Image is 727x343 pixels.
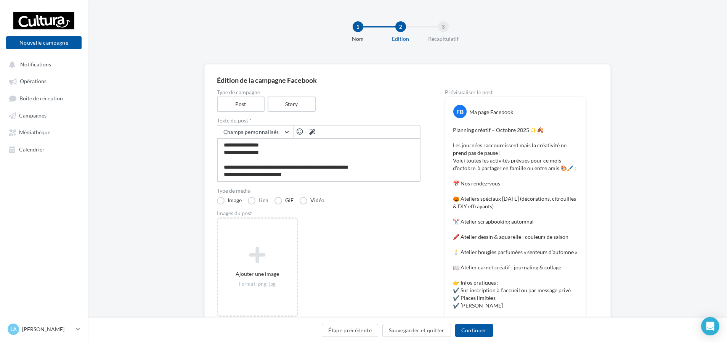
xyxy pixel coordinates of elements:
[5,74,83,88] a: Opérations
[453,126,578,340] p: Planning créatif – Octobre 2025 ✨🍂 Les journées raccourcissent mais la créativité ne prend pas de...
[455,324,493,337] button: Continuer
[419,35,468,43] div: Récapitulatif
[19,129,50,136] span: Médiathèque
[274,197,294,205] label: GIF
[382,324,451,337] button: Sauvegarder et quitter
[334,35,382,43] div: Nom
[217,211,420,216] div: Images du post
[248,197,268,205] label: Lien
[438,21,449,32] div: 3
[322,324,378,337] button: Étape précédente
[217,126,293,138] button: Champs personnalisés
[5,57,80,71] button: Notifications
[217,188,420,193] label: Type de média
[217,197,242,205] label: Image
[217,77,598,84] div: Édition de la campagne Facebook
[5,108,83,122] a: Campagnes
[22,325,73,333] p: [PERSON_NAME]
[217,90,420,95] label: Type de campagne
[469,108,513,116] div: Ma page Facebook
[268,97,316,112] label: Story
[395,21,406,32] div: 2
[5,125,83,139] a: Médiathèque
[20,78,47,85] span: Opérations
[223,129,279,135] span: Champs personnalisés
[5,142,83,156] a: Calendrier
[300,197,324,205] label: Vidéo
[5,91,83,105] a: Boîte de réception
[19,112,47,119] span: Campagnes
[701,317,719,335] div: Open Intercom Messenger
[217,97,265,112] label: Post
[20,61,51,68] span: Notifications
[19,146,45,153] span: Calendrier
[19,95,63,101] span: Boîte de réception
[217,118,420,123] label: Texte du post *
[10,325,17,333] span: La
[453,105,467,118] div: FB
[6,322,82,337] a: La [PERSON_NAME]
[6,36,82,49] button: Nouvelle campagne
[353,21,363,32] div: 1
[445,90,586,95] div: Prévisualiser le post
[376,35,425,43] div: Edition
